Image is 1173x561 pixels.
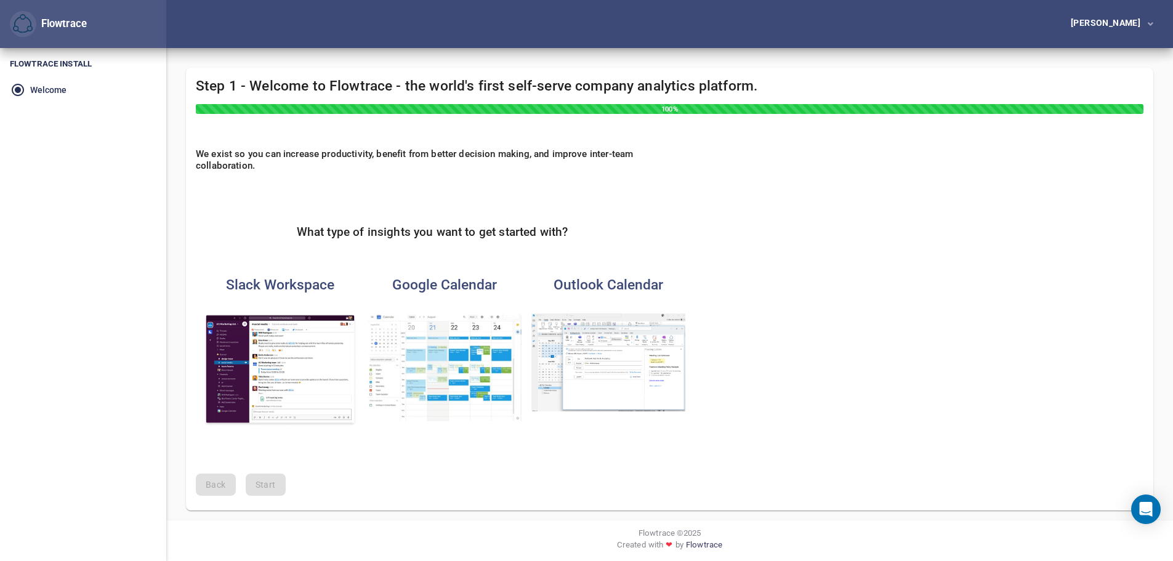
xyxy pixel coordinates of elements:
[663,539,675,551] span: ❤
[196,269,365,434] button: Slack WorkspaceSlack Workspace analytics
[368,276,522,293] h4: Google Calendar
[297,225,568,240] h5: What type of insights you want to get started with?
[675,539,683,555] span: by
[203,276,357,293] h4: Slack Workspace
[531,276,685,293] h4: Outlook Calendar
[1071,18,1145,27] div: [PERSON_NAME]
[360,269,529,429] button: Google CalendarGoogle Calendar analytics
[368,313,522,421] img: Google Calendar analytics
[176,539,1163,555] div: Created with
[36,17,87,31] div: Flowtrace
[196,104,1143,114] div: 100%
[686,539,722,555] a: Flowtrace
[10,11,36,38] button: Flowtrace
[524,269,693,419] button: Outlook CalendarOutlook Calendar analytics
[531,313,685,412] img: Outlook Calendar analytics
[639,527,701,539] span: Flowtrace © 2025
[196,148,669,171] h6: We exist so you can increase productivity, benefit from better decision making, and improve inter...
[196,78,1143,114] h4: Step 1 - Welcome to Flowtrace - the world's first self-serve company analytics platform.
[13,14,33,34] img: Flowtrace
[1131,494,1161,524] div: Open Intercom Messenger
[10,11,87,38] div: Flowtrace
[1051,13,1163,36] button: [PERSON_NAME]
[203,313,357,427] img: Slack Workspace analytics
